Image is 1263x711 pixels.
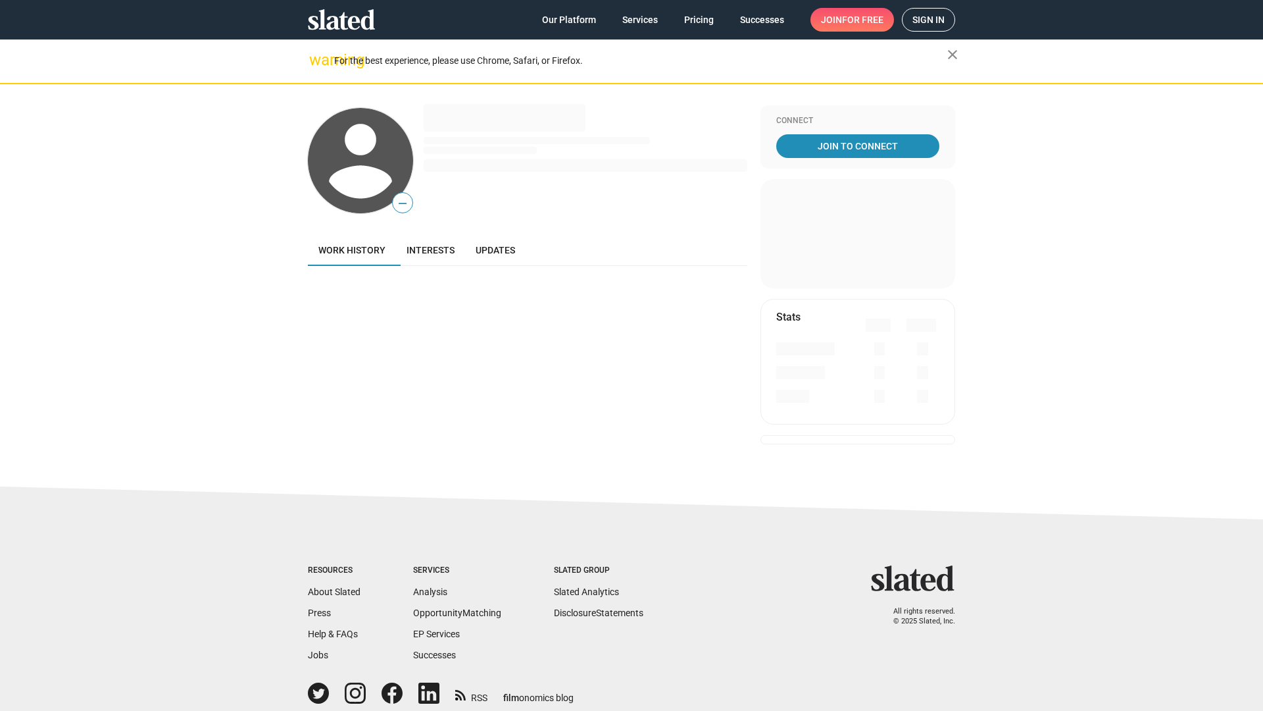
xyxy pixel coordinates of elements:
span: for free [842,8,883,32]
a: Analysis [413,587,447,597]
a: Jobs [308,650,328,660]
div: Connect [776,116,939,126]
a: Slated Analytics [554,587,619,597]
a: Sign in [902,8,955,32]
a: EP Services [413,629,460,639]
a: Help & FAQs [308,629,358,639]
a: About Slated [308,587,360,597]
span: Our Platform [542,8,596,32]
span: Successes [740,8,784,32]
a: Join To Connect [776,134,939,158]
div: Resources [308,566,360,576]
span: Join [821,8,883,32]
a: Our Platform [532,8,607,32]
a: DisclosureStatements [554,608,643,618]
span: Updates [476,245,515,255]
a: Interests [396,234,465,266]
span: Interests [407,245,455,255]
a: filmonomics blog [503,681,574,704]
span: — [393,195,412,212]
span: Join To Connect [779,134,937,158]
a: Successes [730,8,795,32]
div: For the best experience, please use Chrome, Safari, or Firefox. [334,52,947,70]
mat-card-title: Stats [776,310,801,324]
span: Pricing [684,8,714,32]
a: Joinfor free [810,8,894,32]
span: Work history [318,245,385,255]
mat-icon: warning [309,52,325,68]
span: film [503,693,519,703]
a: Updates [465,234,526,266]
p: All rights reserved. © 2025 Slated, Inc. [879,607,955,626]
span: Sign in [912,9,945,31]
a: Work history [308,234,396,266]
span: Services [622,8,658,32]
a: OpportunityMatching [413,608,501,618]
a: Services [612,8,668,32]
a: RSS [455,684,487,704]
div: Services [413,566,501,576]
a: Successes [413,650,456,660]
a: Press [308,608,331,618]
a: Pricing [674,8,724,32]
div: Slated Group [554,566,643,576]
mat-icon: close [945,47,960,63]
